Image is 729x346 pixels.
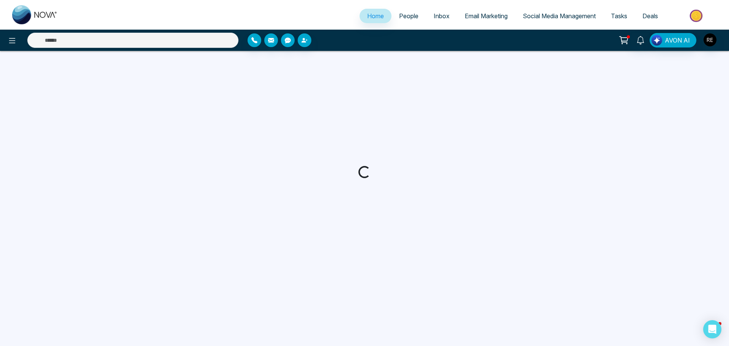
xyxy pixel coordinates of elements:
a: Deals [635,9,666,23]
a: People [391,9,426,23]
img: Market-place.gif [669,7,724,24]
div: Open Intercom Messenger [703,320,721,338]
span: Tasks [611,12,627,20]
a: Home [360,9,391,23]
span: Deals [642,12,658,20]
img: Lead Flow [652,35,662,46]
img: Nova CRM Logo [12,5,58,24]
span: AVON AI [665,36,690,45]
span: Home [367,12,384,20]
img: User Avatar [704,33,716,46]
a: Social Media Management [515,9,603,23]
span: Email Marketing [465,12,508,20]
a: Inbox [426,9,457,23]
span: Social Media Management [523,12,596,20]
button: AVON AI [650,33,696,47]
span: Inbox [434,12,450,20]
span: People [399,12,418,20]
a: Tasks [603,9,635,23]
a: Email Marketing [457,9,515,23]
